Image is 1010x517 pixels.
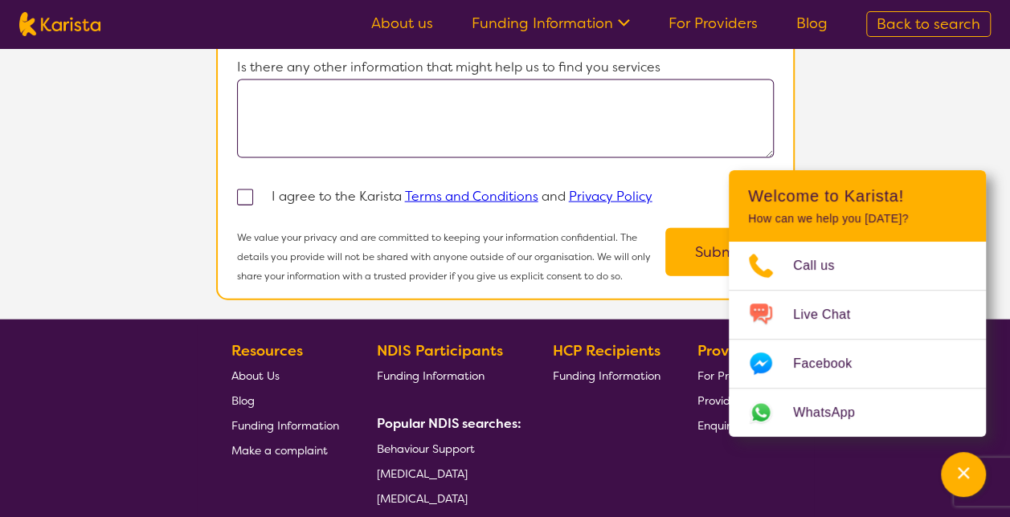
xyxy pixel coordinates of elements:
div: Channel Menu [729,170,986,437]
a: Back to search [866,11,991,37]
a: Funding Information [472,14,630,33]
span: [MEDICAL_DATA] [377,466,468,481]
a: Blog [231,388,339,413]
span: About Us [231,368,280,383]
span: Make a complaint [231,443,328,458]
a: Behaviour Support [377,436,515,461]
b: HCP Recipients [552,341,660,360]
h2: Welcome to Karista! [748,186,967,206]
span: Provider Login [697,393,772,408]
span: Live Chat [793,303,869,327]
a: About us [371,14,433,33]
span: WhatsApp [793,401,874,425]
a: About Us [231,363,339,388]
ul: Choose channel [729,242,986,437]
span: Funding Information [552,368,660,383]
a: Provider Login [697,388,772,413]
a: For Providers [669,14,758,33]
a: Make a complaint [231,438,339,462]
a: [MEDICAL_DATA] [377,486,515,511]
p: How can we help you [DATE]? [748,212,967,226]
a: Web link opens in a new tab. [729,389,986,437]
b: NDIS Participants [377,341,503,360]
button: Submit [665,228,774,276]
span: Blog [231,393,255,408]
span: Call us [793,254,854,278]
a: Funding Information [552,363,660,388]
span: Enquire [697,418,737,433]
span: Behaviour Support [377,442,475,456]
button: Channel Menu [941,452,986,497]
a: Terms and Conditions [405,188,538,205]
a: For Providers [697,363,772,388]
a: Enquire [697,413,772,438]
p: We value your privacy and are committed to keeping your information confidential. The details you... [237,228,665,286]
a: Funding Information [231,413,339,438]
span: Funding Information [377,368,485,383]
p: Is there any other information that might help us to find you services [237,55,774,79]
span: Funding Information [231,418,339,433]
a: Blog [796,14,828,33]
b: Providers [697,341,763,360]
span: [MEDICAL_DATA] [377,491,468,506]
img: Karista logo [19,12,100,36]
span: Facebook [793,352,871,376]
b: Resources [231,341,303,360]
span: Back to search [877,14,980,34]
p: I agree to the Karista and [272,185,652,209]
span: For Providers [697,368,766,383]
a: Funding Information [377,363,515,388]
a: [MEDICAL_DATA] [377,461,515,486]
b: Popular NDIS searches: [377,415,521,432]
a: Privacy Policy [569,188,652,205]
